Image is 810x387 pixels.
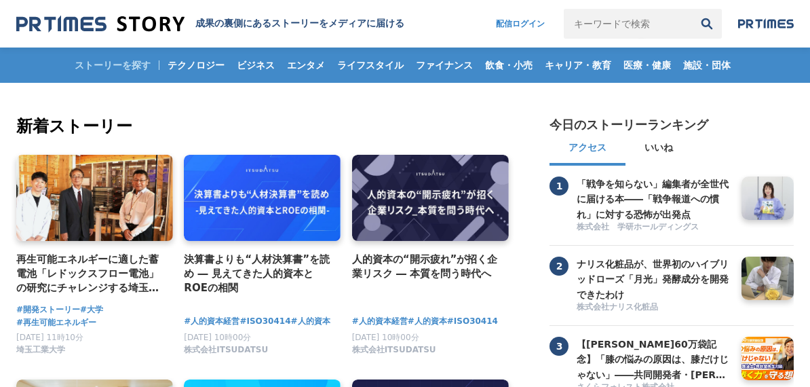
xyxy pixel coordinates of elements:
span: 施設・団体 [678,59,736,71]
a: 施設・団体 [678,48,736,83]
h3: 【[PERSON_NAME]60万袋記念】「膝の悩みの原因は、膝だけじゃない」――共同開発者・[PERSON_NAME]先生と語る、"歩く力"を守る想い【共同開発者対談】 [577,337,731,382]
span: 3 [549,337,568,356]
a: 株式会社 学研ホールディングス [577,221,731,234]
a: キャリア・教育 [539,48,617,83]
span: 株式会社 学研ホールディングス [577,221,699,233]
span: 2 [549,257,568,276]
a: 成果の裏側にあるストーリーをメディアに届ける 成果の裏側にあるストーリーをメディアに届ける [16,15,404,33]
span: 1 [549,177,568,196]
span: 株式会社ITSUDATSU [184,344,268,356]
a: #大学 [80,303,103,316]
a: 配信ログイン [482,9,558,39]
a: 決算書よりも“人材決算書”を読め ― 見えてきた人的資本とROEの相関 [184,252,330,296]
h2: 今日のストーリーランキング [549,117,708,133]
a: 飲食・小売 [480,48,538,83]
a: 株式会社ITSUDATSU [352,348,436,358]
span: 埼玉工業大学 [16,344,65,356]
a: ナリス化粧品が、世界初のハイブリッドローズ「月光」発酵成分を開発できたわけ [577,257,731,300]
a: テクノロジー [162,48,230,83]
span: 医療・健康 [618,59,676,71]
span: [DATE] 11時10分 [16,333,83,342]
a: 株式会社ナリス化粧品 [577,301,731,314]
h2: 新着ストーリー [16,114,512,139]
h3: 「戦争を知らない」編集者が全世代に届ける本――「戦争報道への慣れ」に対する恐怖が出発点 [577,177,731,222]
h1: 成果の裏側にあるストーリーをメディアに届ける [195,18,404,30]
a: #開発ストーリー [16,303,80,316]
span: 飲食・小売 [480,59,538,71]
a: 人的資本の“開示疲れ”が招く企業リスク ― 本質を問う時代へ [352,252,498,282]
span: エンタメ [282,59,330,71]
a: ライフスタイル [332,48,409,83]
a: 「戦争を知らない」編集者が全世代に届ける本――「戦争報道への慣れ」に対する恐怖が出発点 [577,177,731,220]
span: [DATE] 10時00分 [352,333,419,342]
a: #ISO30414 [447,315,498,328]
a: 再生可能エネルギーに適した蓄電池「レドックスフロー電池」の研究にチャレンジする埼玉工業大学 [16,252,162,296]
a: 医療・健康 [618,48,676,83]
input: キーワードで検索 [564,9,692,39]
span: 株式会社ナリス化粧品 [577,301,658,313]
a: #再生可能エネルギー [16,316,96,329]
a: #ISO30414 [239,315,290,328]
img: prtimes [738,18,794,29]
button: 検索 [692,9,722,39]
a: #人的資本 [291,315,330,328]
a: 【[PERSON_NAME]60万袋記念】「膝の悩みの原因は、膝だけじゃない」――共同開発者・[PERSON_NAME]先生と語る、"歩く力"を守る想い【共同開発者対談】 [577,337,731,380]
a: #人的資本経営 [184,315,239,328]
a: エンタメ [282,48,330,83]
a: 株式会社ITSUDATSU [184,348,268,358]
a: #人的資本経営 [352,315,408,328]
h3: ナリス化粧品が、世界初のハイブリッドローズ「月光」発酵成分を開発できたわけ [577,257,731,302]
span: ライフスタイル [332,59,409,71]
a: ファイナンス [410,48,478,83]
span: テクノロジー [162,59,230,71]
button: いいね [625,133,692,166]
span: キャリア・教育 [539,59,617,71]
span: ファイナンス [410,59,478,71]
span: [DATE] 10時00分 [184,333,251,342]
button: アクセス [549,133,625,166]
a: ビジネス [231,48,280,83]
a: 埼玉工業大学 [16,348,65,358]
img: 成果の裏側にあるストーリーをメディアに届ける [16,15,185,33]
a: #人的資本 [408,315,447,328]
span: ビジネス [231,59,280,71]
span: 株式会社ITSUDATSU [352,344,436,356]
